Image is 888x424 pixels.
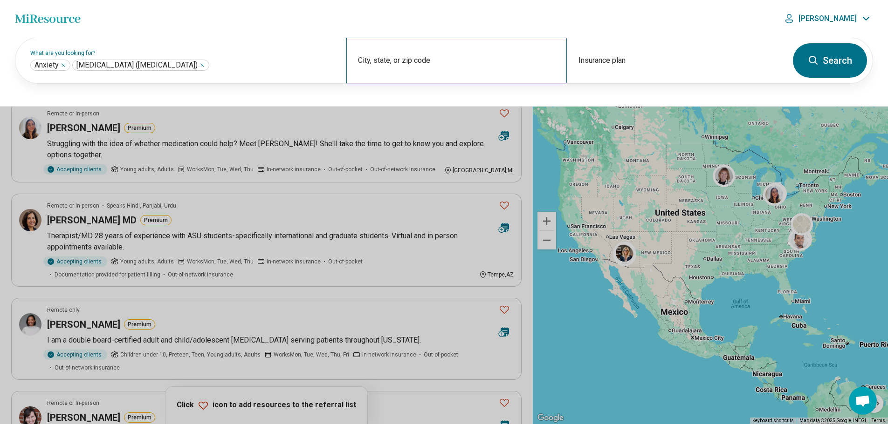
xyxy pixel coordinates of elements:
button: Search [793,43,867,78]
div: Anxiety [30,60,70,71]
button: Attention Deficit Hyperactivity Disorder (ADHD) [200,62,205,68]
button: Anxiety [61,62,66,68]
label: What are you looking for? [30,50,335,56]
div: Attention Deficit Hyperactivity Disorder (ADHD) [72,60,209,71]
div: Open chat [849,387,877,415]
span: Anxiety [34,61,59,70]
p: [PERSON_NAME] [799,14,857,23]
span: [MEDICAL_DATA] ([MEDICAL_DATA]) [76,61,198,70]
